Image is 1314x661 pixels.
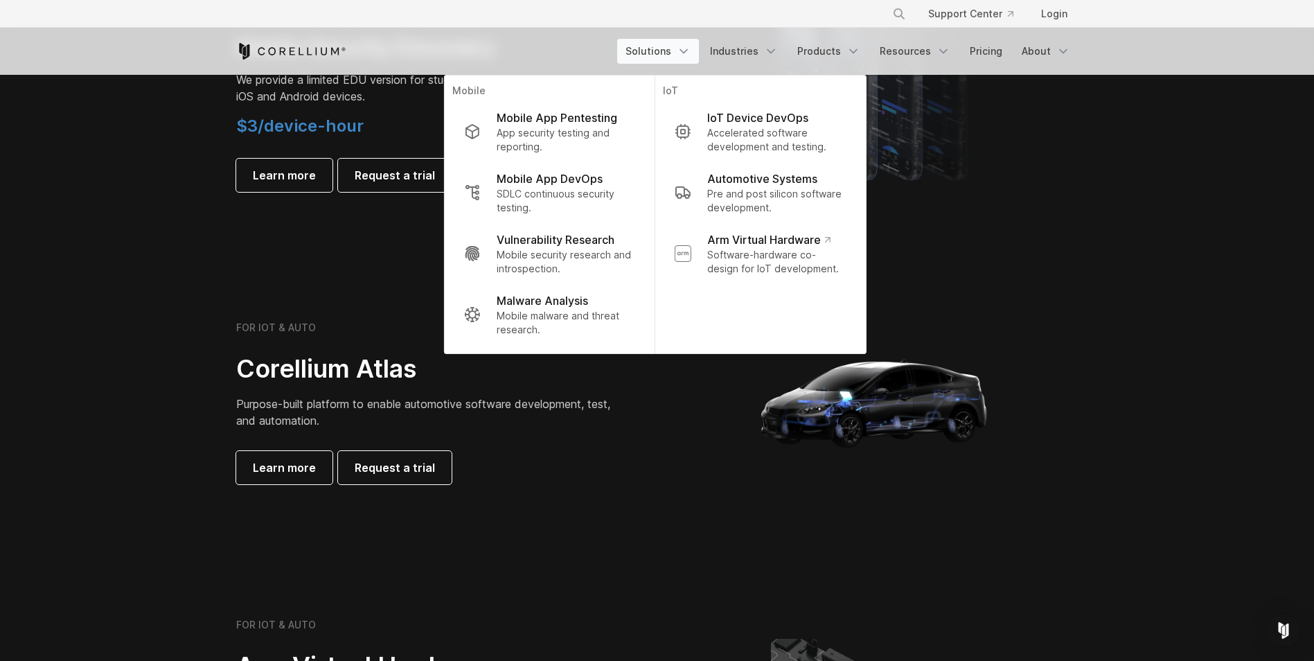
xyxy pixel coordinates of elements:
a: Solutions [617,39,699,64]
a: Automotive Systems Pre and post silicon software development. [663,162,857,223]
a: Malware Analysis Mobile malware and threat research. [452,284,646,345]
a: Request a trial [338,159,452,192]
a: Resources [871,39,959,64]
a: Learn more [236,451,332,484]
h6: FOR IOT & AUTO [236,619,316,631]
p: Accelerated software development and testing. [707,126,846,154]
div: Open Intercom Messenger [1267,614,1300,647]
div: Navigation Menu [617,39,1078,64]
p: Software-hardware co-design for IoT development. [707,248,846,276]
a: Mobile App Pentesting App security testing and reporting. [452,101,646,162]
p: Mobile malware and threat research. [497,309,634,337]
a: Mobile App DevOps SDLC continuous security testing. [452,162,646,223]
a: Products [789,39,869,64]
img: Corellium_Hero_Atlas_alt [736,264,1013,541]
p: SDLC continuous security testing. [497,187,634,215]
p: Mobile App DevOps [497,170,603,187]
a: Vulnerability Research Mobile security research and introspection. [452,223,646,284]
span: Learn more [253,459,316,476]
a: Request a trial [338,451,452,484]
a: Industries [702,39,786,64]
button: Search [887,1,912,26]
h2: Corellium Atlas [236,353,624,385]
h6: FOR IOT & AUTO [236,321,316,334]
p: Malware Analysis [497,292,588,309]
p: IoT [663,84,857,101]
span: $3/device-hour [236,116,364,136]
p: IoT Device DevOps [707,109,808,126]
p: Mobile App Pentesting [497,109,617,126]
a: Support Center [917,1,1024,26]
p: Vulnerability Research [497,231,614,248]
p: App security testing and reporting. [497,126,634,154]
p: Mobile security research and introspection. [497,248,634,276]
a: About [1013,39,1078,64]
p: Mobile [452,84,646,101]
p: Pre and post silicon software development. [707,187,846,215]
div: Navigation Menu [876,1,1078,26]
p: Arm Virtual Hardware [707,231,830,248]
span: Request a trial [355,459,435,476]
span: We provide a limited EDU version for students [236,73,472,87]
p: Automotive Systems [707,170,817,187]
p: exploring the world of virtual iOS and Android devices. [236,71,624,105]
a: Login [1030,1,1078,26]
span: Purpose-built platform to enable automotive software development, test, and automation. [236,397,610,428]
a: Corellium Home [236,43,346,60]
span: Request a trial [355,167,435,184]
span: Learn more [253,167,316,184]
a: Pricing [961,39,1011,64]
a: Learn more [236,159,332,192]
a: IoT Device DevOps Accelerated software development and testing. [663,101,857,162]
a: Arm Virtual Hardware Software-hardware co-design for IoT development. [663,223,857,284]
